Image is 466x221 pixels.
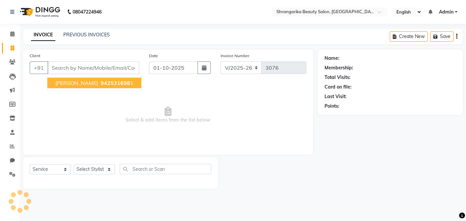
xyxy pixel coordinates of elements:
span: 942531698 [101,80,130,86]
ngb-highlight: 1 [99,80,134,86]
button: +91 [30,61,48,74]
button: Save [430,31,453,42]
input: Search or Scan [120,164,211,174]
span: [PERSON_NAME] [55,80,98,86]
div: Points: [325,103,339,110]
a: INVOICE [31,29,55,41]
button: Create New [390,31,428,42]
div: Name: [325,55,339,62]
span: Admin [439,9,453,16]
b: 08047224946 [73,3,102,21]
div: Total Visits: [325,74,351,81]
a: PREVIOUS INVOICES [63,32,110,38]
div: Card on file: [325,84,352,91]
label: Invoice Number [221,53,249,59]
label: Date [149,53,158,59]
span: Select & add items from the list below [30,82,306,148]
img: logo [17,3,62,21]
div: Last Visit: [325,93,347,100]
div: Membership: [325,64,353,71]
input: Search by Name/Mobile/Email/Code [47,61,139,74]
label: Client [30,53,40,59]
